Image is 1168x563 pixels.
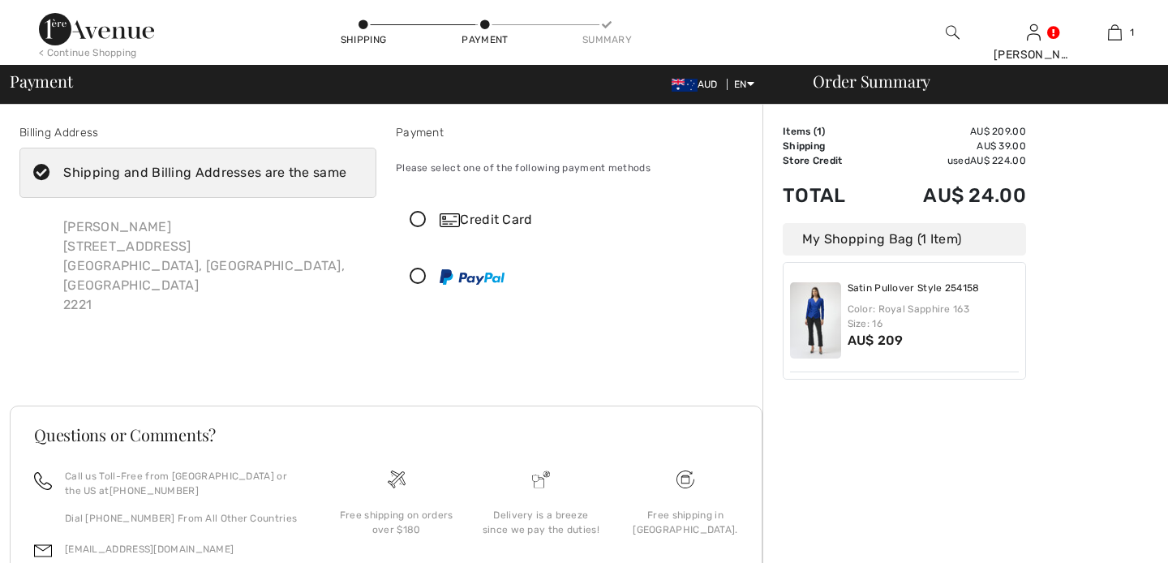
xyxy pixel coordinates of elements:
a: Satin Pullover Style 254158 [848,282,980,295]
div: Credit Card [440,210,741,230]
img: Australian Dollar [672,79,698,92]
img: Satin Pullover Style 254158 [790,282,841,359]
span: 1 [1130,25,1134,40]
a: Sign In [1027,24,1041,40]
span: Payment [10,73,72,89]
div: Please select one of the following payment methods [396,148,753,188]
div: Color: Royal Sapphire 163 Size: 16 [848,302,1020,331]
p: Call us Toll-Free from [GEOGRAPHIC_DATA] or the US at [65,469,305,498]
div: Summary [582,32,631,47]
img: My Bag [1108,23,1122,42]
div: [PERSON_NAME] [994,46,1073,63]
div: Shipping and Billing Addresses are the same [63,163,346,183]
a: 1 [1075,23,1154,42]
h3: Questions or Comments? [34,427,738,443]
td: AU$ 24.00 [875,168,1026,223]
img: Delivery is a breeze since we pay the duties! [532,471,550,488]
td: Shipping [783,139,875,153]
img: search the website [946,23,960,42]
a: [PHONE_NUMBER] [109,485,199,496]
img: My Info [1027,23,1041,42]
td: used [875,153,1026,168]
span: AU$ 224.00 [970,155,1026,166]
td: Store Credit [783,153,875,168]
div: Billing Address [19,124,376,141]
img: PayPal [440,269,505,285]
div: Free shipping in [GEOGRAPHIC_DATA]. [626,508,745,537]
div: < Continue Shopping [39,45,137,60]
div: [PERSON_NAME] [STREET_ADDRESS] [GEOGRAPHIC_DATA], [GEOGRAPHIC_DATA], [GEOGRAPHIC_DATA] 2221 [50,204,376,328]
p: Dial [PHONE_NUMBER] From All Other Countries [65,511,305,526]
td: Items ( ) [783,124,875,139]
div: Payment [461,32,509,47]
td: AU$ 39.00 [875,139,1026,153]
div: My Shopping Bag (1 Item) [783,223,1026,256]
img: Credit Card [440,213,460,227]
span: EN [734,79,754,90]
td: AU$ 209.00 [875,124,1026,139]
span: 1 [817,126,822,137]
td: Total [783,168,875,223]
div: Order Summary [793,73,1158,89]
div: Payment [396,124,753,141]
div: Free shipping on orders over $180 [337,508,456,537]
span: AU$ 209 [848,333,904,348]
span: AUD [672,79,724,90]
img: email [34,542,52,560]
img: call [34,472,52,490]
div: Shipping [339,32,388,47]
img: 1ère Avenue [39,13,154,45]
a: [EMAIL_ADDRESS][DOMAIN_NAME] [65,544,234,555]
div: Delivery is a breeze since we pay the duties! [482,508,600,537]
img: Free shipping on orders over $180 [388,471,406,488]
img: Free shipping on orders over $180 [676,471,694,488]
